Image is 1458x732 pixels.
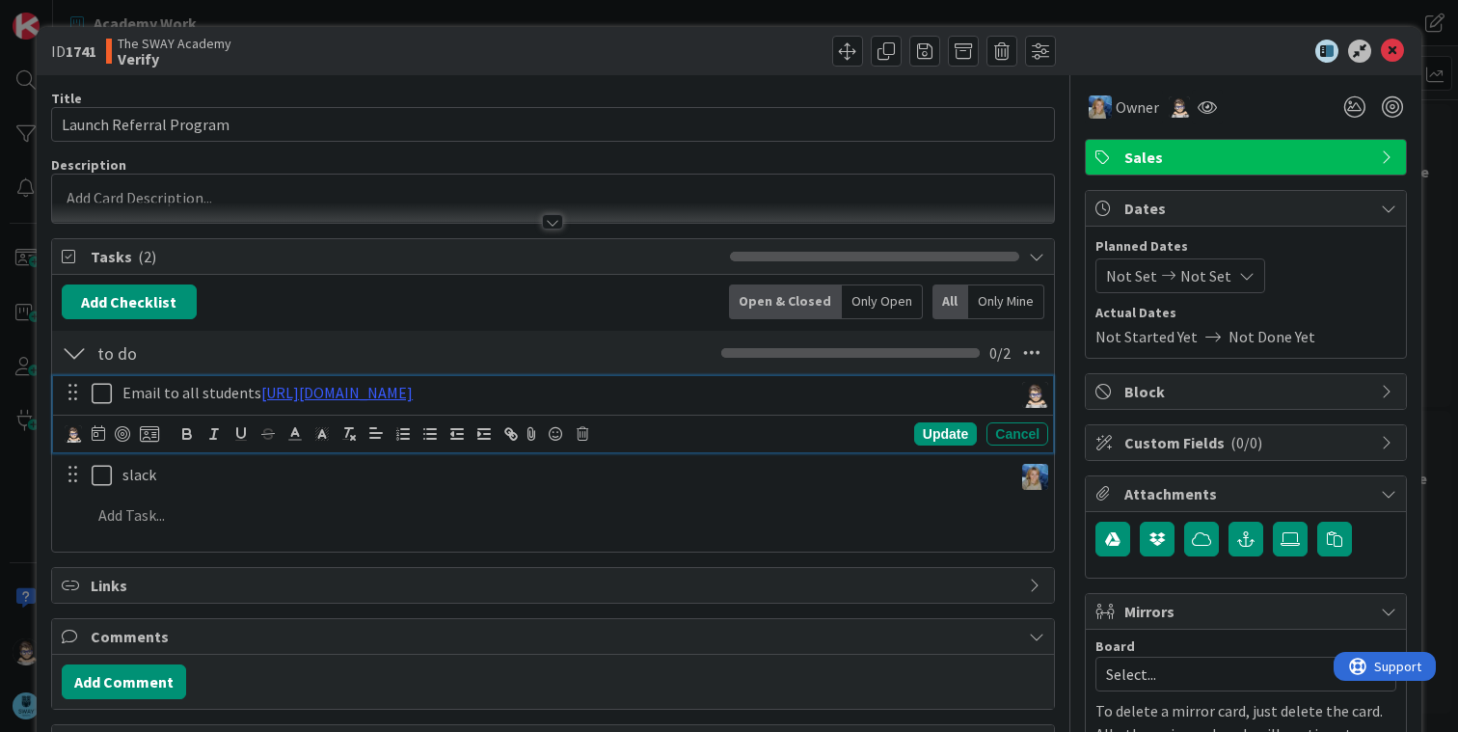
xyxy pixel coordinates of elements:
span: Block [1124,380,1371,403]
img: TP [1022,382,1048,408]
a: [URL][DOMAIN_NAME] [261,383,413,402]
span: Actual Dates [1095,303,1396,323]
span: Owner [1116,95,1159,119]
b: Verify [118,51,231,67]
span: Custom Fields [1124,431,1371,454]
button: Add Checklist [62,285,197,319]
span: Not Set [1106,264,1157,287]
span: Dates [1124,197,1371,220]
div: All [932,285,968,319]
span: ( 0/0 ) [1230,433,1262,452]
span: Sales [1124,146,1371,169]
div: Cancel [986,422,1048,446]
input: type card name here... [51,107,1055,142]
label: Title [51,90,82,107]
span: Not Started Yet [1095,325,1198,348]
div: Open & Closed [729,285,842,319]
p: slack [122,464,1005,486]
img: TP [65,425,82,443]
img: MA [1022,464,1048,490]
span: Support [40,3,88,26]
span: Comments [91,625,1019,648]
span: Select... [1106,661,1353,688]
span: Not Done Yet [1228,325,1315,348]
p: Email to all students [122,382,1005,404]
span: 0 / 2 [989,341,1011,365]
button: Add Comment [62,664,186,699]
span: Tasks [91,245,720,268]
span: Links [91,574,1019,597]
span: Mirrors [1124,600,1371,623]
span: Not Set [1180,264,1231,287]
div: Update [914,422,977,446]
span: Attachments [1124,482,1371,505]
span: Description [51,156,126,174]
img: MA [1089,95,1112,119]
span: ID [51,40,96,63]
span: ( 2 ) [138,247,156,266]
span: Board [1095,639,1135,653]
b: 1741 [66,41,96,61]
div: Only Mine [968,285,1044,319]
input: Add Checklist... [91,336,518,370]
span: Planned Dates [1095,236,1396,257]
div: Only Open [842,285,923,319]
img: TP [1169,96,1190,118]
span: The SWAY Academy [118,36,231,51]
